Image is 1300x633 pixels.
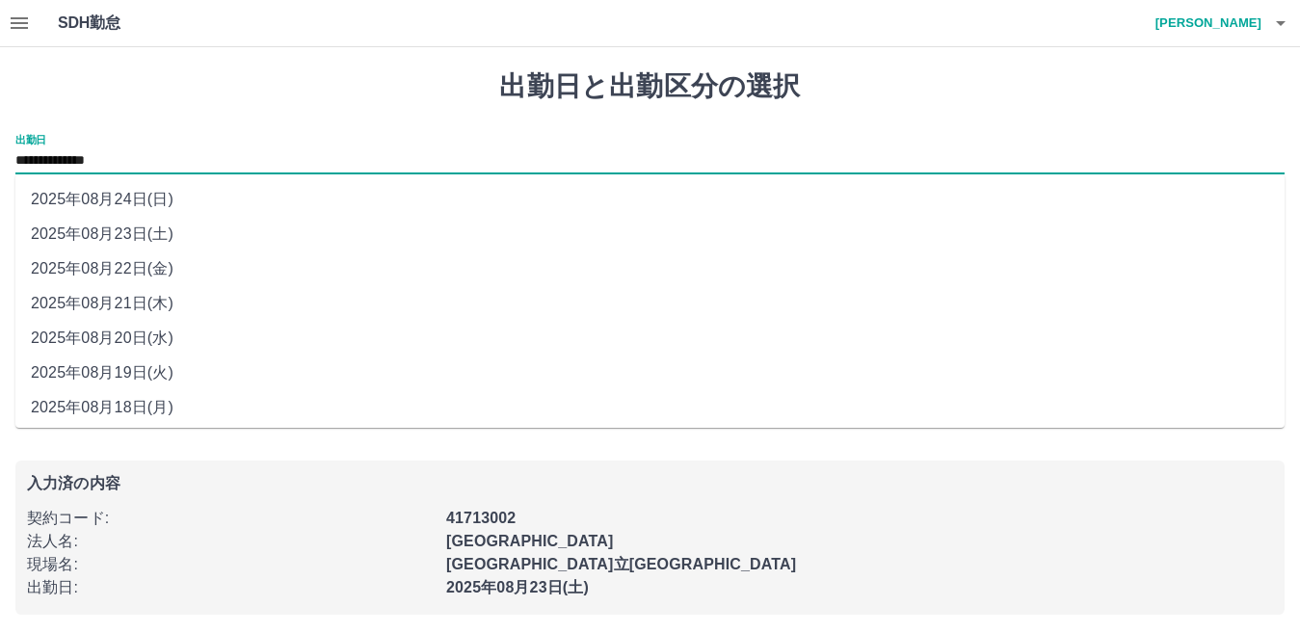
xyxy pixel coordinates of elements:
label: 出勤日 [15,132,46,146]
li: 2025年08月24日(日) [15,182,1285,217]
li: 2025年08月21日(木) [15,286,1285,321]
b: [GEOGRAPHIC_DATA] [446,533,614,549]
li: 2025年08月20日(水) [15,321,1285,356]
p: 出勤日 : [27,576,435,599]
b: 41713002 [446,510,516,526]
p: 契約コード : [27,507,435,530]
li: 2025年08月22日(金) [15,251,1285,286]
li: 2025年08月18日(月) [15,390,1285,425]
h1: 出勤日と出勤区分の選択 [15,70,1285,103]
b: [GEOGRAPHIC_DATA]立[GEOGRAPHIC_DATA] [446,556,796,572]
p: 入力済の内容 [27,476,1273,491]
p: 現場名 : [27,553,435,576]
li: 2025年08月23日(土) [15,217,1285,251]
li: 2025年08月17日(日) [15,425,1285,460]
p: 法人名 : [27,530,435,553]
b: 2025年08月23日(土) [446,579,589,595]
li: 2025年08月19日(火) [15,356,1285,390]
